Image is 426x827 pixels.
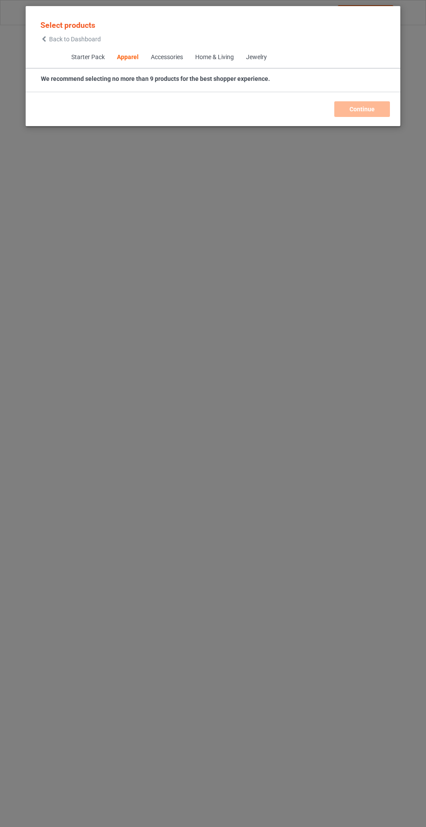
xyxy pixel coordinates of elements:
[195,53,233,62] div: Home & Living
[116,53,138,62] div: Apparel
[150,53,183,62] div: Accessories
[40,20,95,30] span: Select products
[65,47,110,68] span: Starter Pack
[41,75,270,82] strong: We recommend selecting no more than 9 products for the best shopper experience.
[246,53,266,62] div: Jewelry
[49,36,101,43] span: Back to Dashboard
